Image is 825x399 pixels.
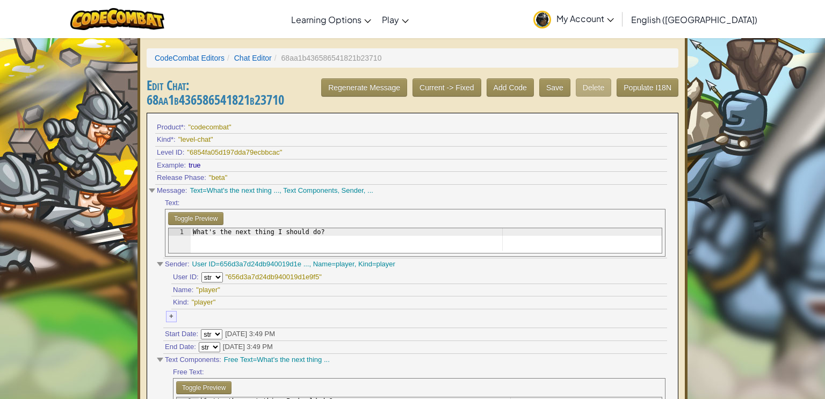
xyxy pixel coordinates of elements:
[70,8,164,30] img: CodeCombat logo
[272,53,382,63] li: 68aa1b436586541821b23710
[165,342,196,352] span: End Date:
[234,54,272,62] a: Chat Editor
[173,367,204,378] span: Free Text:
[192,298,219,308] div: "player"
[165,259,190,270] span: Sender:
[224,355,330,365] div: Free Text=What's the next thing ...
[626,5,763,34] a: English ([GEOGRAPHIC_DATA])
[157,122,185,133] span: Product*:
[617,78,678,97] button: Populate I18N
[165,329,198,339] span: Start Date:
[166,311,177,322] div: +
[377,5,414,34] a: Play
[528,2,619,36] a: My Account
[157,148,184,158] span: Level ID:
[173,285,193,295] span: Name:
[169,228,191,236] div: 1
[157,161,186,171] span: Example:
[556,13,614,24] span: My Account
[147,78,678,107] h3: : 68aa1b436586541821b23710
[165,355,221,365] span: Text Components:
[157,186,187,196] span: Message:
[188,122,231,133] div: "codecombat"
[187,148,282,158] div: "6854fa05d197dda79ecbbcac"
[291,14,361,25] span: Learning Options
[487,78,534,97] button: Add Code
[147,76,186,95] span: Edit Chat
[533,11,551,28] img: avatar
[190,186,373,196] div: Text=What's the next thing ..., Text Components, Sender, ...
[189,161,215,171] div: true
[196,285,223,295] div: "player"
[631,14,757,25] span: English ([GEOGRAPHIC_DATA])
[155,54,225,62] a: CodeCombat Editors
[157,135,176,145] span: Kind*:
[178,135,213,145] div: "level-chat"
[173,298,189,308] span: Kind:
[176,381,231,394] button: Toggle Preview
[192,259,395,270] div: User ID=656d3a7d24db940019d1e ..., Name=player, Kind=player
[412,78,481,97] button: Current -> Fixed
[223,342,273,352] div: [DATE] 3:49 PM
[382,14,399,25] span: Play
[165,198,179,208] span: Text:
[539,78,570,97] button: Save
[321,78,407,97] button: Regenerate Message
[286,5,377,34] a: Learning Options
[209,173,236,183] div: "beta"
[168,212,223,225] button: Toggle Preview
[157,173,206,183] span: Release Phase:
[225,329,275,339] div: [DATE] 3:49 PM
[173,272,199,282] span: User ID:
[226,272,322,282] div: "656d3a7d24db940019d1e9f5"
